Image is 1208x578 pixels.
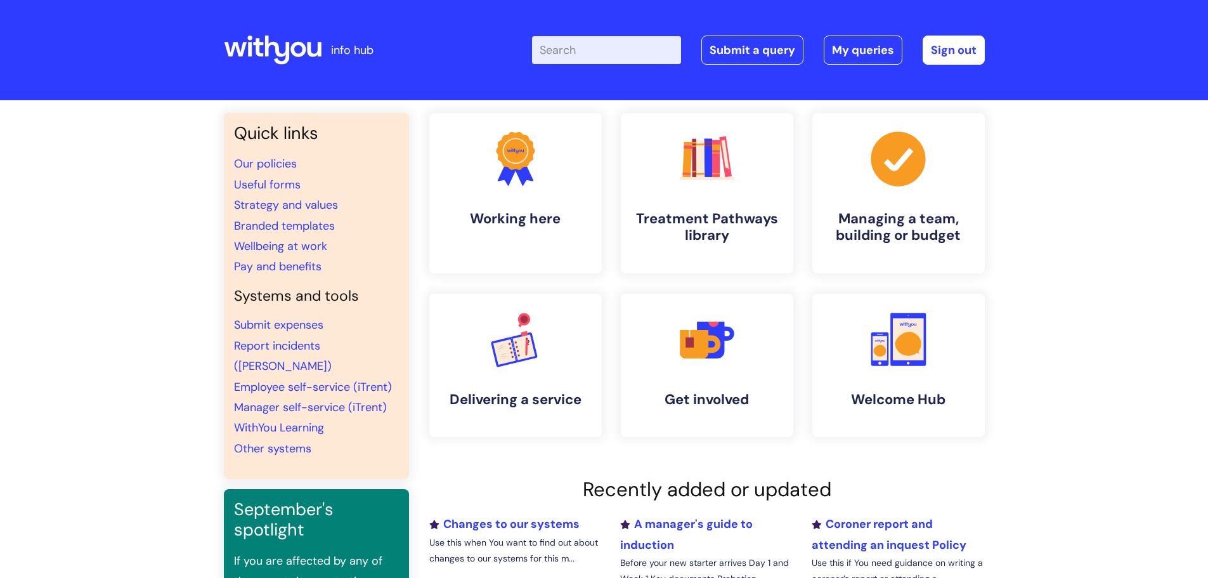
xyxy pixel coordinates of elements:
[234,156,297,171] a: Our policies
[234,499,399,541] h3: September's spotlight
[331,40,373,60] p: info hub
[429,294,602,437] a: Delivering a service
[234,400,387,415] a: Manager self-service (iTrent)
[429,113,602,273] a: Working here
[812,113,985,273] a: Managing a team, building or budget
[234,197,338,213] a: Strategy and values
[923,36,985,65] a: Sign out
[429,478,985,501] h2: Recently added or updated
[439,211,592,227] h4: Working here
[631,211,783,244] h4: Treatment Pathways library
[621,294,793,437] a: Get involved
[234,317,323,332] a: Submit expenses
[439,391,592,408] h4: Delivering a service
[631,391,783,408] h4: Get involved
[429,535,602,567] p: Use this when You want to find out about changes to our systems for this m...
[701,36,803,65] a: Submit a query
[812,294,985,437] a: Welcome Hub
[532,36,681,64] input: Search
[234,420,324,435] a: WithYou Learning
[429,516,580,532] a: Changes to our systems
[234,218,335,233] a: Branded templates
[234,441,311,456] a: Other systems
[824,36,902,65] a: My queries
[234,379,392,395] a: Employee self-service (iTrent)
[822,391,975,408] h4: Welcome Hub
[234,123,399,143] h3: Quick links
[532,36,985,65] div: | -
[234,239,327,254] a: Wellbeing at work
[822,211,975,244] h4: Managing a team, building or budget
[620,516,753,552] a: A manager's guide to induction
[234,287,399,305] h4: Systems and tools
[621,113,793,273] a: Treatment Pathways library
[234,177,301,192] a: Useful forms
[812,516,966,552] a: Coroner report and attending an inquest Policy
[234,259,321,274] a: Pay and benefits
[234,338,332,374] a: Report incidents ([PERSON_NAME])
